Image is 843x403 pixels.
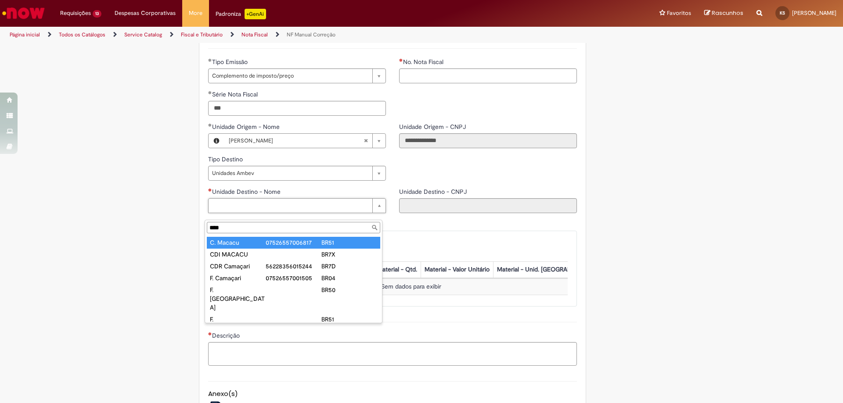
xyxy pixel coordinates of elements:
[321,285,377,294] div: BR50
[321,238,377,247] div: BR51
[210,315,266,341] div: F. [GEOGRAPHIC_DATA] (Nova)
[210,238,266,247] div: C. Macacu
[321,262,377,271] div: BR7D
[266,274,321,282] div: 07526557001505
[321,250,377,259] div: BR7X
[321,315,377,324] div: BR51
[321,274,377,282] div: BR04
[210,274,266,282] div: F. Camaçari
[205,235,382,323] ul: Unidade Destino - Nome
[210,250,266,259] div: CDI MACACU
[210,285,266,312] div: F. [GEOGRAPHIC_DATA]
[266,262,321,271] div: 56228356015244
[266,238,321,247] div: 07526557006817
[210,262,266,271] div: CDR Camaçari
